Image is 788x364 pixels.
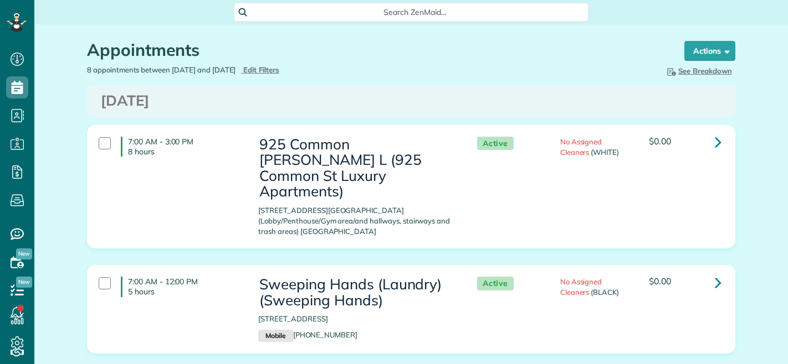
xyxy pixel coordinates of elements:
a: Edit Filters [241,65,279,74]
span: New [16,277,32,288]
h3: Sweeping Hands (Laundry) (Sweeping Hands) [258,277,454,308]
h4: 7:00 AM - 3:00 PM [121,137,242,157]
span: New [16,248,32,259]
p: [STREET_ADDRESS] [258,314,454,324]
a: Mobile[PHONE_NUMBER] [258,330,357,339]
span: Active [477,277,514,290]
span: Active [477,137,514,150]
span: $0.00 [649,275,671,287]
p: 5 hours [128,287,242,297]
p: 8 hours [128,147,242,157]
span: (WHITE) [591,148,619,157]
span: See Breakdown [665,66,732,75]
div: 8 appointments between [DATE] and [DATE] [79,65,411,75]
span: No Assigned Cleaners [560,277,602,297]
span: No Assigned Cleaners [560,137,602,157]
h4: 7:00 AM - 12:00 PM [121,277,242,297]
small: Mobile [258,330,293,342]
h3: 925 Common [PERSON_NAME] L (925 Common St Luxury Apartments) [258,137,454,200]
button: See Breakdown [662,65,735,77]
h1: Appointments [87,41,663,59]
h3: [DATE] [101,93,722,109]
button: Actions [684,41,735,61]
span: Edit Filters [243,65,279,74]
span: (BLACK) [591,288,619,297]
p: [STREET_ADDRESS][GEOGRAPHIC_DATA] (Lobby/Penthouse/Gym area/and hallways, stairways and trash are... [258,205,454,237]
span: $0.00 [649,136,671,147]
